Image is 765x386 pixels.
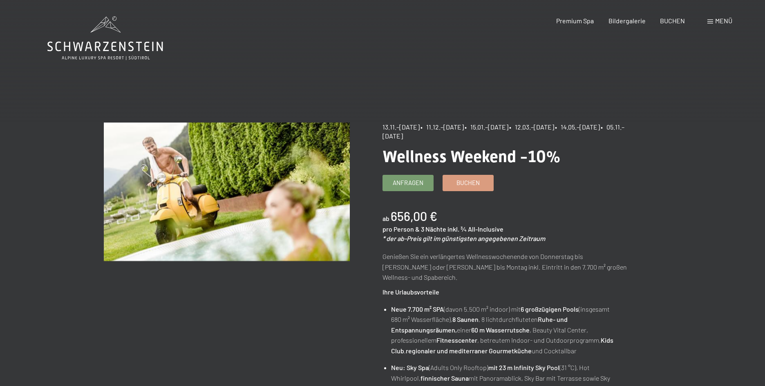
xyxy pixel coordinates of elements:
span: • 12.03.–[DATE] [509,123,554,131]
span: 3 Nächte [421,225,446,233]
strong: Fitnesscenter [436,336,477,344]
span: • 15.01.–[DATE] [465,123,508,131]
span: Buchen [456,178,480,187]
strong: 8 Saunen [452,315,479,323]
span: • 14.05.–[DATE] [555,123,600,131]
span: Wellness Weekend -10% [382,147,561,166]
strong: finnischer Sauna [421,374,469,382]
span: pro Person & [382,225,420,233]
strong: Neu: Sky Spa [391,364,429,371]
b: 656,00 € [391,209,437,223]
strong: 6 großzügigen Pools [521,305,579,313]
em: * der ab-Preis gilt im günstigsten angegebenen Zeitraum [382,234,545,242]
strong: 60 m Wasserrutsche [471,326,530,334]
p: Genießen Sie ein verlängertes Wellnesswochenende von Donnerstag bis [PERSON_NAME] oder [PERSON_NA... [382,251,629,283]
strong: Neue 7.700 m² SPA [391,305,444,313]
span: 13.11.–[DATE] [382,123,420,131]
span: • 11.12.–[DATE] [421,123,464,131]
a: Buchen [443,175,493,191]
a: Premium Spa [556,17,594,25]
strong: Ihre Urlaubsvorteile [382,288,439,296]
span: ab [382,214,389,222]
span: Menü [715,17,732,25]
a: Bildergalerie [608,17,646,25]
img: Wellness Weekend -10% [104,123,350,261]
strong: Kids Club [391,336,613,355]
strong: Ruhe- und Entspannungsräumen, [391,315,568,334]
a: Anfragen [383,175,433,191]
a: BUCHEN [660,17,685,25]
span: inkl. ¾ All-Inclusive [447,225,503,233]
span: Anfragen [393,178,423,187]
strong: mit 23 m Infinity Sky Pool [488,364,559,371]
strong: regionaler und mediterraner Gourmetküche [406,347,532,355]
li: (davon 5.500 m² indoor) mit (insgesamt 680 m² Wasserfläche), , 8 lichtdurchfluteten einer , Beaut... [391,304,629,356]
